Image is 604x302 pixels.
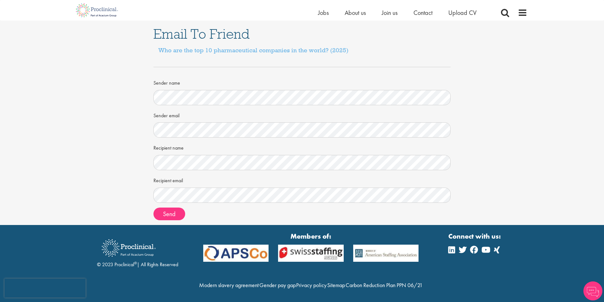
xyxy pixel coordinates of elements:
[448,9,477,17] a: Upload CV
[97,235,160,261] img: Proclinical Recruitment
[318,9,329,17] a: Jobs
[4,279,86,298] iframe: reCAPTCHA
[259,281,296,289] a: Gender pay gap
[346,281,423,289] a: Carbon Reduction Plan PPN 06/21
[382,9,398,17] a: Join us
[327,281,345,289] a: Sitemap
[163,210,176,218] span: Send
[448,231,502,241] strong: Connect with us:
[153,142,184,152] label: Recipient name
[345,9,366,17] a: About us
[153,208,185,220] button: Send
[413,9,432,17] a: Contact
[97,235,178,268] div: © 2023 Proclinical | All Rights Reserved
[203,231,419,241] strong: Members of:
[153,77,180,87] label: Sender name
[153,175,183,184] label: Recipient email
[198,245,274,262] img: APSCo
[199,281,259,289] a: Modern slavery agreement
[153,110,179,119] label: Sender email
[296,281,327,289] a: Privacy policy
[583,281,602,300] img: Chatbot
[158,46,348,54] a: Who are the top 10 pharmaceutical companies in the world? (2025)
[273,245,348,262] img: APSCo
[153,25,250,42] span: Email To Friend
[348,245,424,262] img: APSCo
[134,260,137,266] sup: ®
